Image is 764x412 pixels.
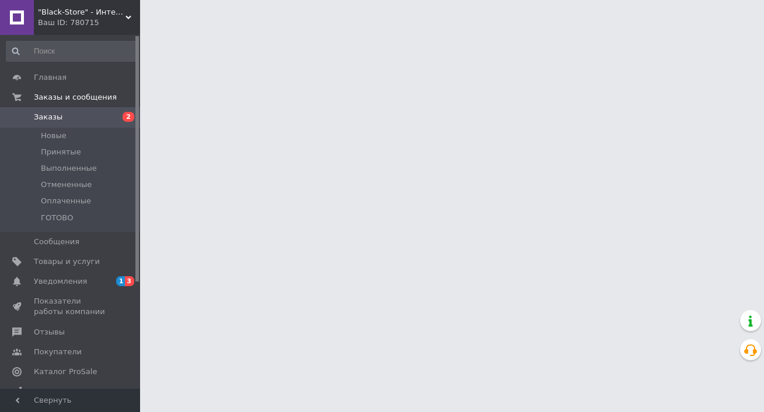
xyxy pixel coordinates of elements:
[34,347,82,357] span: Покупатели
[41,131,67,141] span: Новые
[41,213,74,223] span: ГОТОВО
[6,41,137,62] input: Поиск
[38,7,125,17] span: "Black-Store" - Интернет-магазин
[34,296,108,317] span: Показатели работы компании
[125,276,134,286] span: 3
[34,367,97,377] span: Каталог ProSale
[41,163,97,174] span: Выполненные
[34,92,117,103] span: Заказы и сообщения
[34,276,87,287] span: Уведомления
[34,72,67,83] span: Главная
[34,112,62,122] span: Заказы
[41,196,91,206] span: Оплаченные
[123,112,134,122] span: 2
[34,256,100,267] span: Товары и услуги
[34,386,77,397] span: Аналитика
[41,179,92,190] span: Отмененные
[34,327,65,337] span: Отзывы
[38,17,140,28] div: Ваш ID: 780715
[34,237,79,247] span: Сообщения
[116,276,125,286] span: 1
[41,147,81,157] span: Принятые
